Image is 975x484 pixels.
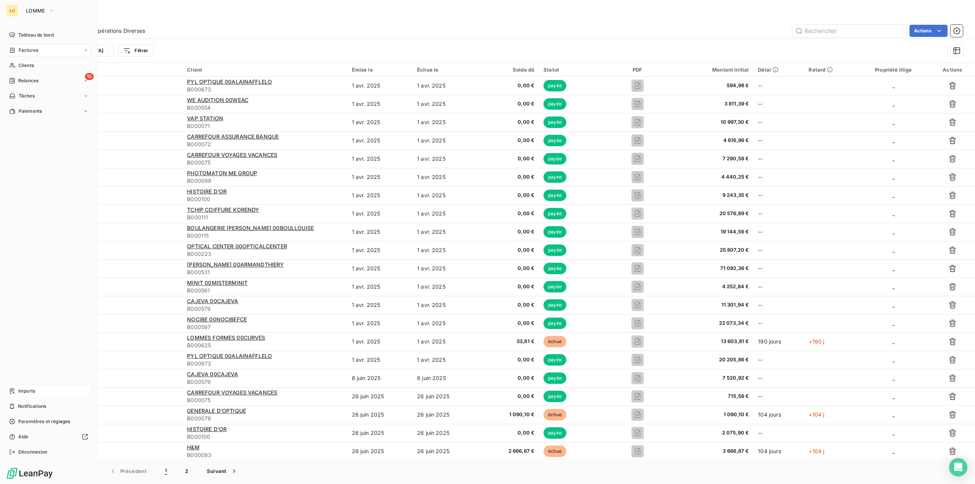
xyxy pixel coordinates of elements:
[347,351,413,369] td: 1 avr. 2025
[187,407,246,414] span: GENERALE D'OPTIQUE
[18,403,46,410] span: Notifications
[671,100,749,108] span: 3 811,39 €
[187,342,342,349] span: B000625
[892,338,895,345] span: _
[187,159,342,166] span: B000075
[347,241,413,259] td: 1 avr. 2025
[18,449,48,455] span: Déconnexion
[892,155,895,162] span: _
[543,372,566,384] span: payée
[671,228,749,236] span: 19 144,56 €
[753,314,804,332] td: --
[19,62,34,69] span: Clients
[892,430,895,436] span: _
[753,168,804,186] td: --
[18,388,35,395] span: Imports
[412,387,478,406] td: 26 juin 2025
[753,241,804,259] td: --
[187,122,342,130] span: B000071
[671,82,749,89] span: 594,98 €
[187,287,342,294] span: B000561
[753,442,804,460] td: 104 jours
[19,108,42,115] span: Paiements
[187,206,259,213] span: TCHIP COIFFURE KORENDY
[483,283,534,291] span: 0,00 €
[543,153,566,165] span: payée
[671,67,749,73] div: Montant initial
[347,406,413,424] td: 26 juin 2025
[753,204,804,223] td: --
[187,133,279,140] span: CARREFOUR ASSURANCE BANQUE
[543,67,604,73] div: Statut
[483,447,534,455] span: 2 666,87 €
[949,458,967,476] div: Open Intercom Messenger
[483,228,534,236] span: 0,00 €
[671,265,749,272] span: 71 092,36 €
[187,323,342,331] span: B000597
[613,67,662,73] div: PDF
[187,250,342,258] span: B000223
[412,296,478,314] td: 1 avr. 2025
[187,214,342,221] span: B000111
[187,280,248,286] span: MINIT 00MISTERMINIT
[347,95,413,113] td: 1 avr. 2025
[85,73,94,80] span: 10
[347,168,413,186] td: 1 avr. 2025
[412,204,478,223] td: 1 avr. 2025
[753,95,804,113] td: --
[892,247,895,253] span: _
[19,47,38,54] span: Factures
[412,369,478,387] td: 6 juin 2025
[753,77,804,95] td: --
[483,411,534,419] span: 1 090,10 €
[187,305,342,313] span: B000579
[187,195,342,203] span: B000100
[671,118,749,126] span: 10 997,30 €
[543,318,566,329] span: payée
[187,177,342,185] span: B000098
[187,170,257,176] span: PHOTOMATON ME GROUP
[347,186,413,204] td: 1 avr. 2025
[18,32,54,38] span: Tableau de bord
[412,150,478,168] td: 1 avr. 2025
[809,338,824,345] span: +190 j
[347,259,413,278] td: 1 avr. 2025
[543,391,566,402] span: payée
[347,204,413,223] td: 1 avr. 2025
[483,301,534,309] span: 0,00 €
[892,320,895,326] span: _
[543,336,566,347] span: échue
[753,113,804,131] td: --
[753,278,804,296] td: --
[753,424,804,442] td: --
[483,246,534,254] span: 0,00 €
[753,387,804,406] td: --
[671,447,749,455] span: 2 666,87 €
[352,67,408,73] div: Émise le
[26,8,45,14] span: LOMME
[156,463,176,479] button: 1
[187,360,342,367] span: B000673
[412,442,478,460] td: 26 juin 2025
[187,298,238,304] span: CAJEVA 00CAJEVA
[543,409,566,420] span: échue
[543,281,566,292] span: payée
[412,278,478,296] td: 1 avr. 2025
[892,448,895,454] span: _
[483,356,534,364] span: 0,00 €
[753,351,804,369] td: --
[753,131,804,150] td: --
[483,393,534,400] span: 0,00 €
[809,448,824,454] span: +104 j
[892,210,895,217] span: _
[892,174,895,180] span: _
[347,296,413,314] td: 1 avr. 2025
[753,223,804,241] td: --
[543,226,566,238] span: payée
[892,356,895,363] span: _
[543,244,566,256] span: payée
[187,225,314,231] span: BOULANGERIE [PERSON_NAME] 00BOULLOUISE
[187,78,272,85] span: PYL OPTIQUE 00ALAINAFFLELO
[892,119,895,125] span: _
[187,334,265,341] span: LOMMES FORMES 00CURVES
